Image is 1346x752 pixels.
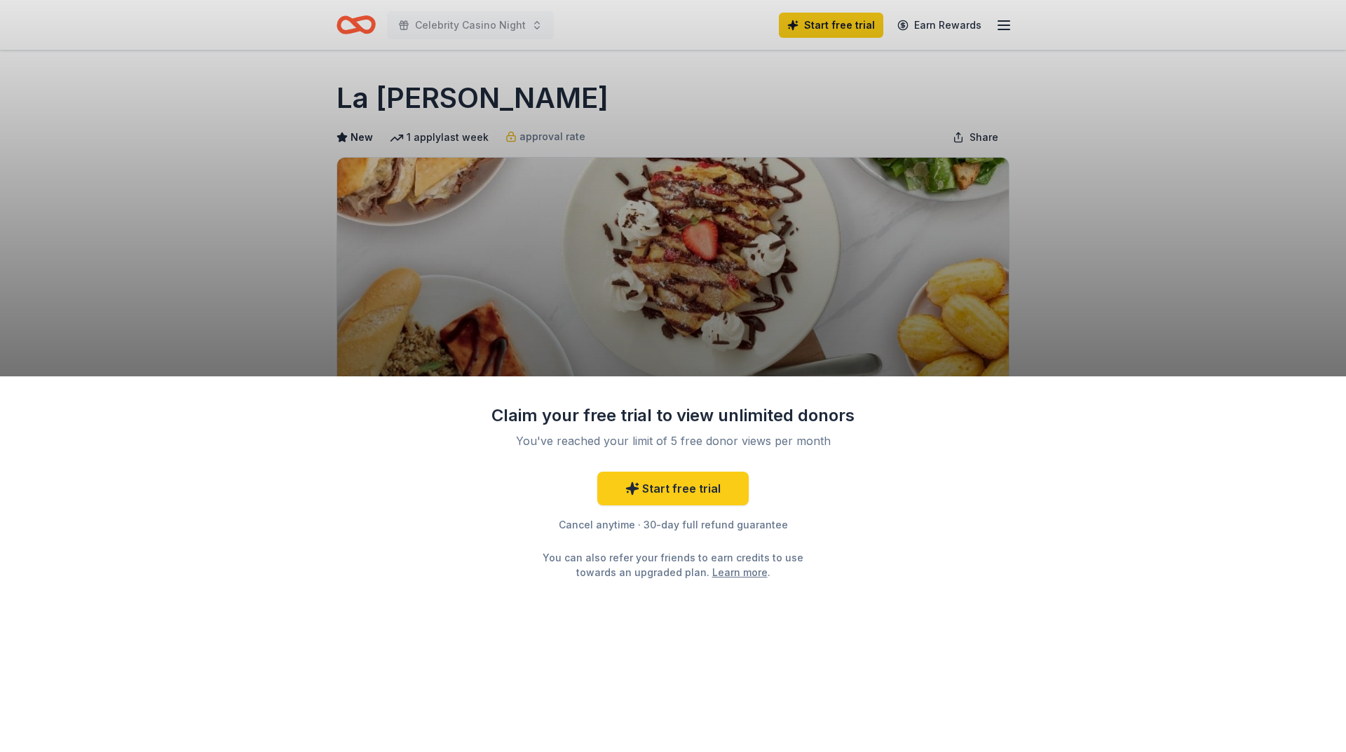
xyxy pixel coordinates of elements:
div: Claim your free trial to view unlimited donors [491,404,855,427]
div: You can also refer your friends to earn credits to use towards an upgraded plan. . [530,550,816,580]
div: You've reached your limit of 5 free donor views per month [508,432,838,449]
a: Start free trial [597,472,749,505]
div: Cancel anytime · 30-day full refund guarantee [491,517,855,533]
a: Learn more [712,565,768,580]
